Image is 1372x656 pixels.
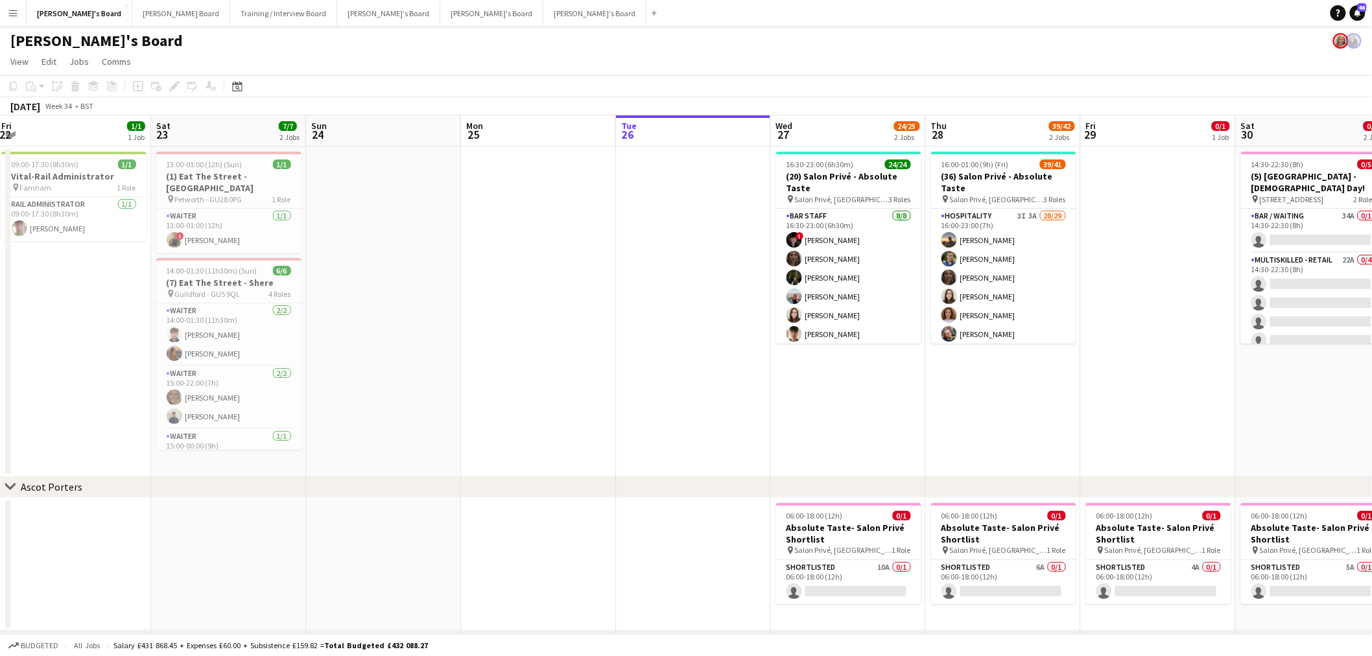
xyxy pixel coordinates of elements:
a: 46 [1350,5,1366,21]
a: View [5,53,34,70]
span: 46 [1358,3,1367,12]
button: [PERSON_NAME]'s Board [543,1,646,26]
span: Total Budgeted £432 088.27 [324,640,428,650]
a: Comms [97,53,136,70]
a: Jobs [64,53,94,70]
button: Budgeted [6,638,60,653]
span: Week 34 [43,101,75,111]
div: [DATE] [10,100,40,113]
app-user-avatar: Thomasina Dixon [1346,33,1362,49]
button: [PERSON_NAME] Board [132,1,230,26]
button: Training / Interview Board [230,1,337,26]
span: All jobs [71,640,102,650]
span: Comms [102,56,131,67]
button: [PERSON_NAME]'s Board [440,1,543,26]
span: Edit [41,56,56,67]
span: View [10,56,29,67]
span: Jobs [69,56,89,67]
div: Ascot Porters [21,480,82,493]
div: Salary £431 868.45 + Expenses £60.00 + Subsistence £159.82 = [113,640,428,650]
button: [PERSON_NAME]'s Board [27,1,132,26]
app-user-avatar: Caitlin Simpson-Hodson [1333,33,1349,49]
h1: [PERSON_NAME]'s Board [10,31,183,51]
button: [PERSON_NAME]'s Board [337,1,440,26]
span: Budgeted [21,641,58,650]
div: BST [80,101,93,111]
a: Edit [36,53,62,70]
